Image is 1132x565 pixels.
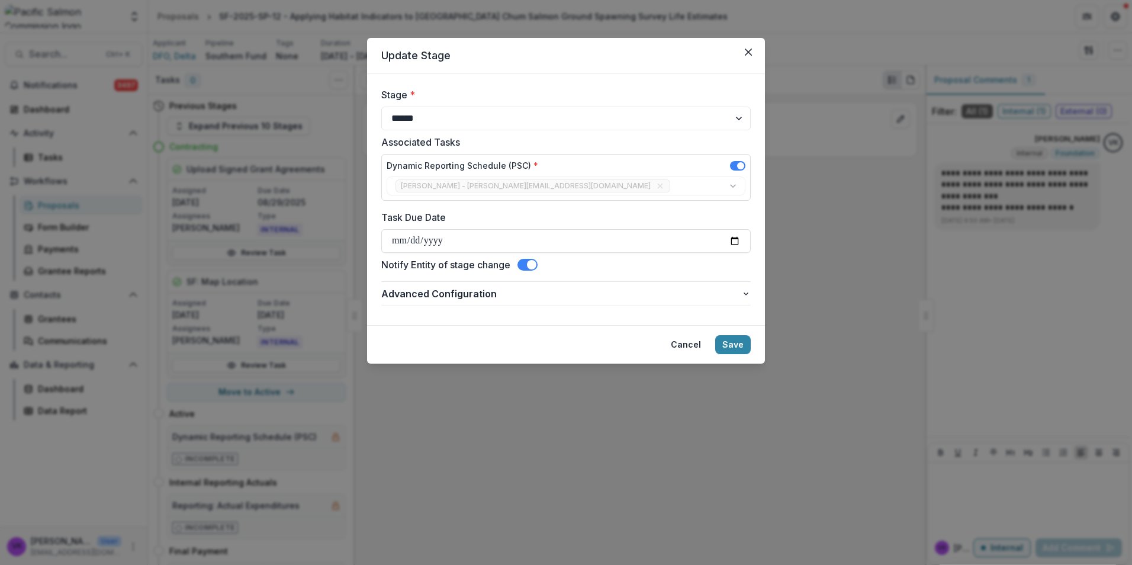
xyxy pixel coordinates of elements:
[381,135,744,149] label: Associated Tasks
[739,43,758,62] button: Close
[381,287,741,301] span: Advanced Configuration
[381,282,751,306] button: Advanced Configuration
[387,159,538,172] label: Dynamic Reporting Schedule (PSC)
[381,258,510,272] label: Notify Entity of stage change
[381,210,744,224] label: Task Due Date
[367,38,765,73] header: Update Stage
[381,88,744,102] label: Stage
[715,335,751,354] button: Save
[664,335,708,354] button: Cancel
